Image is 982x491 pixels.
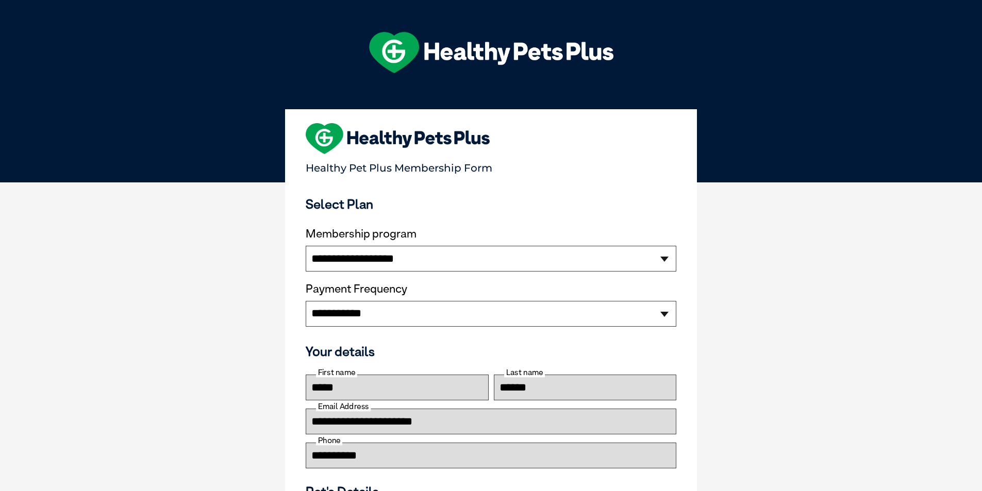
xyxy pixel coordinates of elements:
label: Payment Frequency [306,282,407,296]
h3: Your details [306,344,676,359]
h3: Select Plan [306,196,676,212]
label: Email Address [316,402,371,411]
img: heart-shape-hpp-logo-large.png [306,123,490,154]
label: Membership program [306,227,676,241]
p: Healthy Pet Plus Membership Form [306,157,676,174]
label: First name [316,368,357,377]
label: Last name [504,368,545,377]
label: Phone [316,436,342,445]
img: hpp-logo-landscape-green-white.png [369,32,613,73]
